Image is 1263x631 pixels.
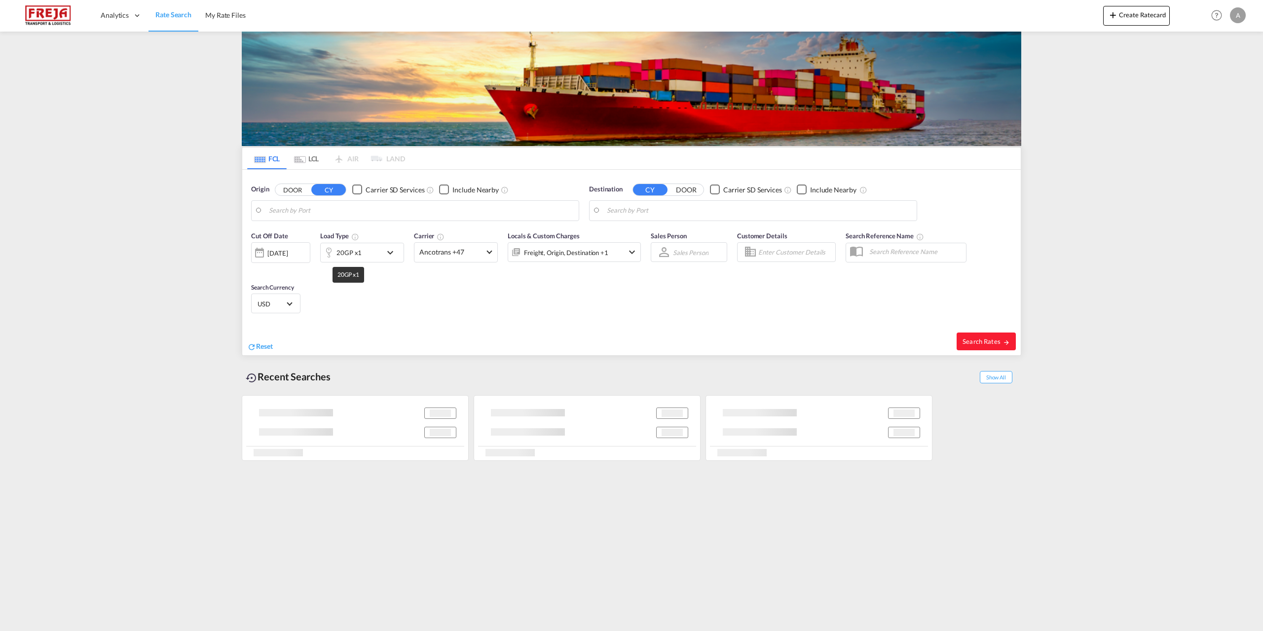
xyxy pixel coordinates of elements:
md-checkbox: Checkbox No Ink [710,185,782,195]
md-icon: Your search will be saved by the below given name [916,233,924,241]
div: Origin DOOR CY Checkbox No InkUnchecked: Search for CY (Container Yard) services for all selected... [242,170,1021,355]
button: DOOR [669,184,704,195]
button: CY [311,184,346,195]
span: Cut Off Date [251,232,288,240]
button: CY [633,184,668,195]
md-icon: icon-chevron-down [384,247,401,259]
md-icon: icon-refresh [247,342,256,351]
md-icon: Unchecked: Ignores neighbouring ports when fetching rates.Checked : Includes neighbouring ports w... [859,186,867,194]
div: Recent Searches [242,366,334,388]
input: Search by Port [269,203,574,218]
input: Search Reference Name [864,244,966,259]
span: Analytics [101,10,129,20]
div: A [1230,7,1246,23]
span: Help [1208,7,1225,24]
div: Freight Origin Destination Factory Stuffingicon-chevron-down [508,242,641,262]
span: Reset [256,342,273,350]
button: DOOR [275,184,310,195]
div: [DATE] [251,242,310,263]
md-select: Select Currency: $ USDUnited States Dollar [257,297,295,311]
div: Carrier SD Services [366,185,424,195]
div: 20GP x1 [336,246,362,260]
div: Freight Origin Destination Factory Stuffing [524,246,608,260]
md-icon: icon-information-outline [351,233,359,241]
div: icon-refreshReset [247,341,273,352]
span: Sales Person [651,232,687,240]
input: Search by Port [607,203,912,218]
md-checkbox: Checkbox No Ink [439,185,499,195]
span: Locals & Custom Charges [508,232,580,240]
span: Destination [589,185,623,194]
span: Search Rates [963,337,1010,345]
span: Search Reference Name [846,232,924,240]
md-icon: The selected Trucker/Carrierwill be displayed in the rate results If the rates are from another f... [437,233,445,241]
span: Search Currency [251,284,294,291]
div: Help [1208,7,1230,25]
span: Load Type [320,232,359,240]
button: icon-plus 400-fgCreate Ratecard [1103,6,1170,26]
div: Include Nearby [810,185,856,195]
md-icon: Unchecked: Search for CY (Container Yard) services for all selected carriers.Checked : Search for... [784,186,792,194]
md-icon: icon-plus 400-fg [1107,9,1119,21]
md-icon: icon-chevron-down [626,246,638,258]
span: Ancotrans +47 [419,247,483,257]
div: [DATE] [267,249,288,258]
span: Origin [251,185,269,194]
button: Search Ratesicon-arrow-right [957,333,1016,350]
input: Enter Customer Details [758,245,832,260]
div: Include Nearby [452,185,499,195]
md-pagination-wrapper: Use the left and right arrow keys to navigate between tabs [247,148,405,169]
md-icon: Unchecked: Search for CY (Container Yard) services for all selected carriers.Checked : Search for... [426,186,434,194]
span: Rate Search [155,10,191,19]
div: 20GP x1icon-chevron-down [320,243,404,262]
md-icon: Unchecked: Ignores neighbouring ports when fetching rates.Checked : Includes neighbouring ports w... [501,186,509,194]
md-checkbox: Checkbox No Ink [797,185,856,195]
div: Carrier SD Services [723,185,782,195]
span: Show All [980,371,1012,383]
img: LCL+%26+FCL+BACKGROUND.png [242,32,1021,146]
span: Carrier [414,232,445,240]
md-datepicker: Select [251,262,259,275]
md-tab-item: FCL [247,148,287,169]
md-select: Sales Person [672,245,709,260]
md-checkbox: Checkbox No Ink [352,185,424,195]
md-icon: icon-arrow-right [1003,339,1010,346]
md-tab-item: LCL [287,148,326,169]
span: Customer Details [737,232,787,240]
span: My Rate Files [205,11,246,19]
md-icon: icon-backup-restore [246,372,258,384]
span: USD [258,299,285,308]
img: 586607c025bf11f083711d99603023e7.png [15,4,81,27]
span: 20GP x1 [337,271,359,278]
